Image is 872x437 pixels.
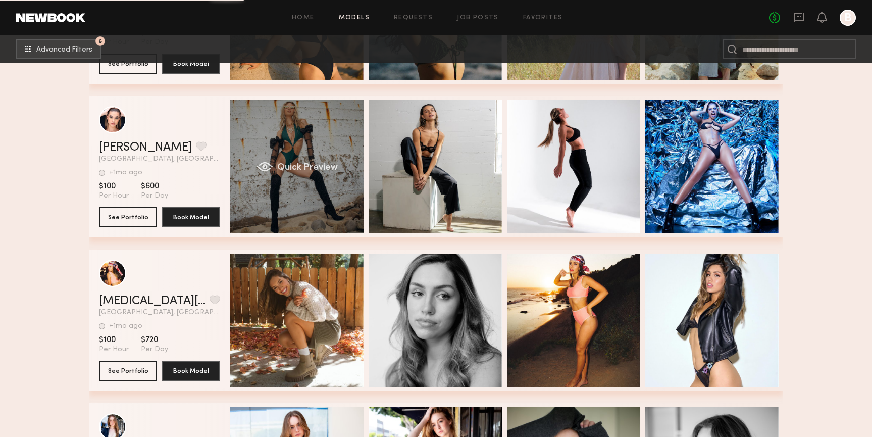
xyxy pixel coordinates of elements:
[36,46,92,54] span: Advanced Filters
[141,335,168,345] span: $720
[99,181,129,191] span: $100
[292,15,315,21] a: Home
[840,10,856,26] a: B
[141,181,168,191] span: $600
[99,309,220,316] span: [GEOGRAPHIC_DATA], [GEOGRAPHIC_DATA]
[277,163,338,172] span: Quick Preview
[141,191,168,201] span: Per Day
[141,345,168,354] span: Per Day
[99,207,157,227] button: See Portfolio
[109,323,142,330] div: +1mo ago
[99,335,129,345] span: $100
[16,39,101,59] button: 6Advanced Filters
[98,39,102,43] span: 6
[339,15,370,21] a: Models
[162,361,220,381] button: Book Model
[99,345,129,354] span: Per Hour
[99,191,129,201] span: Per Hour
[99,141,192,154] a: [PERSON_NAME]
[523,15,563,21] a: Favorites
[99,156,220,163] span: [GEOGRAPHIC_DATA], [GEOGRAPHIC_DATA]
[109,169,142,176] div: +1mo ago
[99,361,157,381] button: See Portfolio
[99,54,157,74] button: See Portfolio
[162,207,220,227] button: Book Model
[99,295,206,307] a: [MEDICAL_DATA][PERSON_NAME]
[394,15,433,21] a: Requests
[457,15,499,21] a: Job Posts
[162,54,220,74] button: Book Model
